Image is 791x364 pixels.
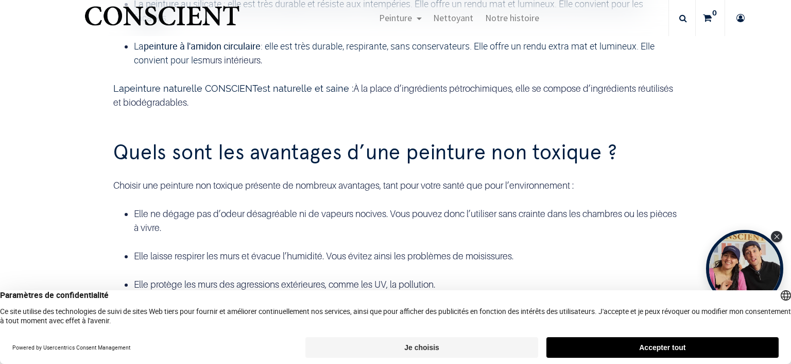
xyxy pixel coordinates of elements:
span: La [113,83,124,94]
p: Elle laisse respirer les murs et évacue l’humidité. Vous évitez ainsi les problèmes de moisissures. [134,249,677,263]
p: murs intérieurs. [134,39,677,67]
span: Peinture [379,12,412,24]
span: Nettoyant [433,12,473,24]
span: est naturelle et saine : [257,83,353,94]
b: peinture à l'amidon circulaire [144,40,261,52]
div: Close Tolstoy widget [771,231,782,242]
div: Tolstoy bubble widget [706,230,783,307]
span: Quels sont les avantages d’une peinture non toxique ? [113,143,617,163]
button: Open chat widget [9,9,40,40]
p: À la place d’ingrédients pétrochimiques, elle se compose d’ingrédients réutilisés et biodégradables. [113,81,677,109]
span: La : elle est très durable, respirante, sans conservateurs. Elle offre un rendu extra mat et lumi... [134,40,655,66]
p: Elle ne dégage pas d’odeur désagréable ni de vapeurs nocives. Vous pouvez donc l’utiliser sans cr... [134,207,677,235]
b: peinture naturelle CONSCIENT [124,83,257,94]
div: Open Tolstoy [706,230,783,307]
p: Elle protège les murs des agressions extérieures, comme les UV, la pollution. [134,277,677,291]
sup: 0 [710,8,719,18]
div: Open Tolstoy widget [706,230,783,307]
p: Choisir une peinture non toxique présente de nombreux avantages, tant pour votre santé que pour l... [113,178,677,192]
span: Notre histoire [485,12,539,24]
